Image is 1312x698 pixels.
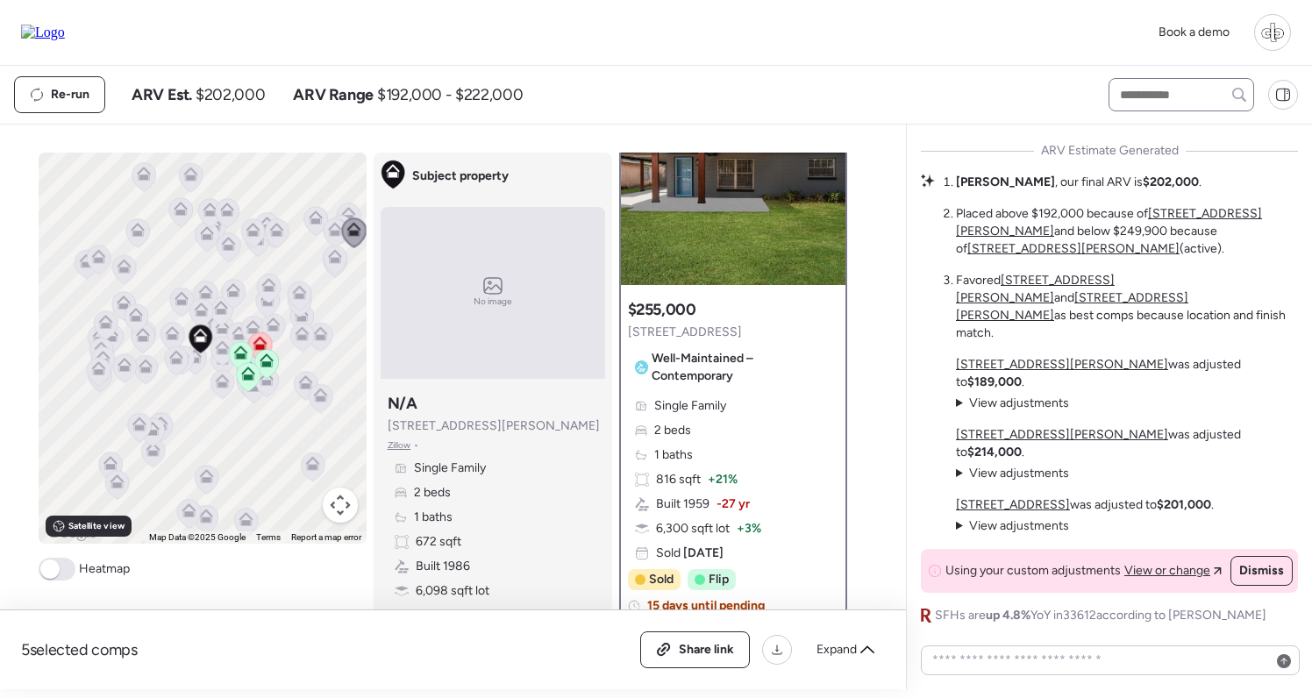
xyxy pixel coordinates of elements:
[945,562,1121,580] span: Using your custom adjustments
[43,521,101,544] a: Open this area in Google Maps (opens a new window)
[709,571,729,588] span: Flip
[737,520,761,538] span: + 3%
[969,395,1069,410] span: View adjustments
[967,374,1022,389] strong: $189,000
[956,357,1168,372] a: [STREET_ADDRESS][PERSON_NAME]
[656,520,730,538] span: 6,300 sqft lot
[654,397,726,415] span: Single Family
[656,545,724,562] span: Sold
[388,417,600,435] span: [STREET_ADDRESS][PERSON_NAME]
[293,84,374,105] span: ARV Range
[654,446,693,464] span: 1 baths
[956,426,1298,461] p: was adjusted to .
[416,558,470,575] span: Built 1986
[43,521,101,544] img: Google
[628,324,742,341] span: [STREET_ADDRESS]
[416,582,489,600] span: 6,098 sqft lot
[656,495,709,513] span: Built 1959
[1041,142,1179,160] span: ARV Estimate Generated
[656,471,701,488] span: 816 sqft
[79,560,130,578] span: Heatmap
[956,395,1069,412] summary: View adjustments
[1159,25,1230,39] span: Book a demo
[196,84,265,105] span: $202,000
[416,533,461,551] span: 672 sqft
[414,459,486,477] span: Single Family
[21,639,138,660] span: 5 selected comps
[956,272,1298,342] li: Favored and as best comps because location and finish match.
[377,84,523,105] span: $192,000 - $222,000
[1157,497,1211,512] strong: $201,000
[1239,562,1284,580] span: Dismiss
[956,497,1070,512] a: [STREET_ADDRESS]
[681,545,724,560] span: [DATE]
[21,25,65,40] img: Logo
[1143,174,1199,189] strong: $202,000
[956,465,1069,482] summary: View adjustments
[474,295,512,309] span: No image
[51,86,89,103] span: Re-run
[956,496,1214,514] p: was adjusted to .
[956,205,1298,258] li: Placed above $192,000 because of and below $249,900 because of (active).
[649,571,674,588] span: Sold
[956,174,1201,191] li: , our final ARV is .
[412,167,509,185] span: Subject property
[1124,562,1210,580] span: View or change
[956,356,1298,391] p: was adjusted to .
[323,488,358,523] button: Map camera controls
[967,445,1022,459] strong: $214,000
[956,517,1069,535] summary: View adjustments
[708,471,738,488] span: + 21%
[956,427,1168,442] a: [STREET_ADDRESS][PERSON_NAME]
[816,641,857,659] span: Expand
[414,509,453,526] span: 1 baths
[388,438,411,452] span: Zillow
[388,393,417,414] h3: N/A
[969,466,1069,481] span: View adjustments
[68,519,125,533] span: Satellite view
[256,532,281,542] a: Terms (opens in new tab)
[986,608,1030,623] span: up 4.8%
[969,518,1069,533] span: View adjustments
[652,350,831,385] span: Well-Maintained – Contemporary
[647,597,765,615] span: 15 days until pending
[291,532,361,542] a: Report a map error
[967,241,1180,256] a: [STREET_ADDRESS][PERSON_NAME]
[679,641,734,659] span: Share link
[132,84,192,105] span: ARV Est.
[935,607,1266,624] span: SFHs are YoY in 33612 according to [PERSON_NAME]
[956,273,1115,305] a: [STREET_ADDRESS][PERSON_NAME]
[717,495,750,513] span: -27 yr
[414,438,418,452] span: •
[956,174,1055,189] strong: [PERSON_NAME]
[149,532,246,542] span: Map Data ©2025 Google
[628,299,696,320] h3: $255,000
[1124,562,1222,580] a: View or change
[414,484,451,502] span: 2 beds
[654,422,691,439] span: 2 beds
